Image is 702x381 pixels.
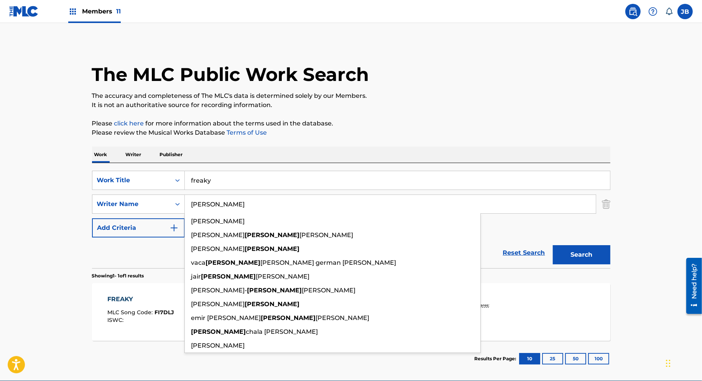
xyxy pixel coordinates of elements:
[92,147,110,163] p: Work
[92,218,185,238] button: Add Criteria
[625,4,641,19] a: Public Search
[225,129,267,136] a: Terms of Use
[247,287,302,294] strong: [PERSON_NAME]
[681,255,702,317] iframe: Resource Center
[261,314,316,322] strong: [PERSON_NAME]
[645,4,661,19] div: Help
[191,245,245,252] span: [PERSON_NAME]
[246,328,318,335] span: chala [PERSON_NAME]
[666,352,671,375] div: Drag
[300,231,353,239] span: [PERSON_NAME]
[475,355,518,362] p: Results Per Page:
[107,317,125,323] span: ISWC :
[191,218,245,225] span: [PERSON_NAME]
[107,309,155,316] span: MLC Song Code :
[245,300,300,308] strong: [PERSON_NAME]
[191,259,206,266] span: vaca
[256,273,310,280] span: [PERSON_NAME]
[499,244,549,261] a: Reset Search
[116,8,121,15] span: 11
[206,259,261,266] strong: [PERSON_NAME]
[542,353,563,365] button: 25
[191,287,247,294] span: [PERSON_NAME]-
[191,273,201,280] span: jair
[553,245,610,264] button: Search
[169,223,179,233] img: 9d2ae6d4665cec9f34b9.svg
[92,119,610,128] p: Please for more information about the terms used in the database.
[92,171,610,268] form: Search Form
[97,176,166,185] div: Work Title
[92,272,144,279] p: Showing 1 - 1 of 1 results
[201,273,256,280] strong: [PERSON_NAME]
[92,283,610,341] a: FREAKYMLC Song Code:FI7DLJISWC:Writers (3)[PERSON_NAME], [PERSON_NAME], [PERSON_NAME]Recording Ar...
[123,147,144,163] p: Writer
[191,314,261,322] span: emir [PERSON_NAME]
[155,309,174,316] span: FI7DLJ
[92,101,610,110] p: It is not an authoritative source for recording information.
[92,63,369,86] h1: The MLC Public Work Search
[9,6,39,17] img: MLC Logo
[191,231,245,239] span: [PERSON_NAME]
[628,7,638,16] img: search
[565,353,586,365] button: 50
[68,7,77,16] img: Top Rightsholders
[82,7,121,16] span: Members
[245,231,300,239] strong: [PERSON_NAME]
[677,4,693,19] div: User Menu
[602,195,610,214] img: Delete Criterion
[158,147,185,163] p: Publisher
[664,344,702,381] iframe: Chat Widget
[191,300,245,308] span: [PERSON_NAME]
[519,353,540,365] button: 10
[114,120,144,127] a: click here
[97,200,166,209] div: Writer Name
[648,7,658,16] img: help
[245,245,300,252] strong: [PERSON_NAME]
[92,91,610,101] p: The accuracy and completeness of The MLC's data is determined solely by our Members.
[665,8,673,15] div: Notifications
[191,342,245,349] span: [PERSON_NAME]
[191,328,246,335] strong: [PERSON_NAME]
[107,295,174,304] div: FREAKY
[588,353,609,365] button: 100
[302,287,356,294] span: [PERSON_NAME]
[92,128,610,137] p: Please review the Musical Works Database
[316,314,370,322] span: [PERSON_NAME]
[261,259,396,266] span: [PERSON_NAME] german [PERSON_NAME]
